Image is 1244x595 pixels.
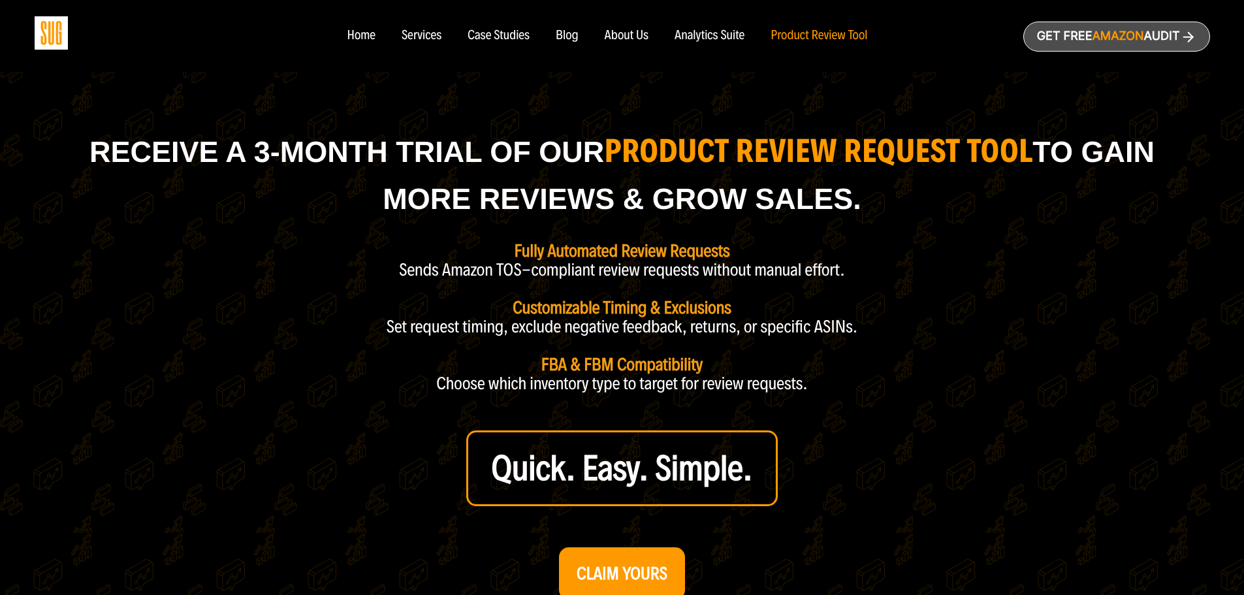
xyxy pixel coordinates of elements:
[604,131,1032,170] strong: product Review Request Tool
[387,317,858,336] p: Set request timing, exclude negative feedback, returns, or specific ASINs.
[35,16,68,50] img: Sug
[492,447,753,489] strong: Quick. Easy. Simple.
[513,297,731,318] strong: Customizable Timing & Exclusions
[605,29,649,43] a: About Us
[347,29,375,43] a: Home
[541,354,703,375] strong: FBA & FBM Compatibility
[402,29,441,43] a: Services
[675,29,744,43] a: Analytics Suite
[399,261,845,280] p: Sends Amazon TOS-compliant review requests without manual effort.
[466,430,778,506] a: Quick. Easy. Simple.
[1023,22,1210,52] a: Get freeAmazonAudit
[771,29,867,43] a: Product Review Tool
[1092,29,1143,43] span: Amazon
[514,240,729,261] strong: Fully Automated Review Requests
[72,127,1172,223] h1: Receive a 3-month trial of our to Gain More Reviews & Grow Sales.
[577,563,667,584] strong: CLAIM YOURS
[468,29,530,43] a: Case Studies
[436,374,808,393] p: Choose which inventory type to target for review requests.
[556,29,579,43] a: Blog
